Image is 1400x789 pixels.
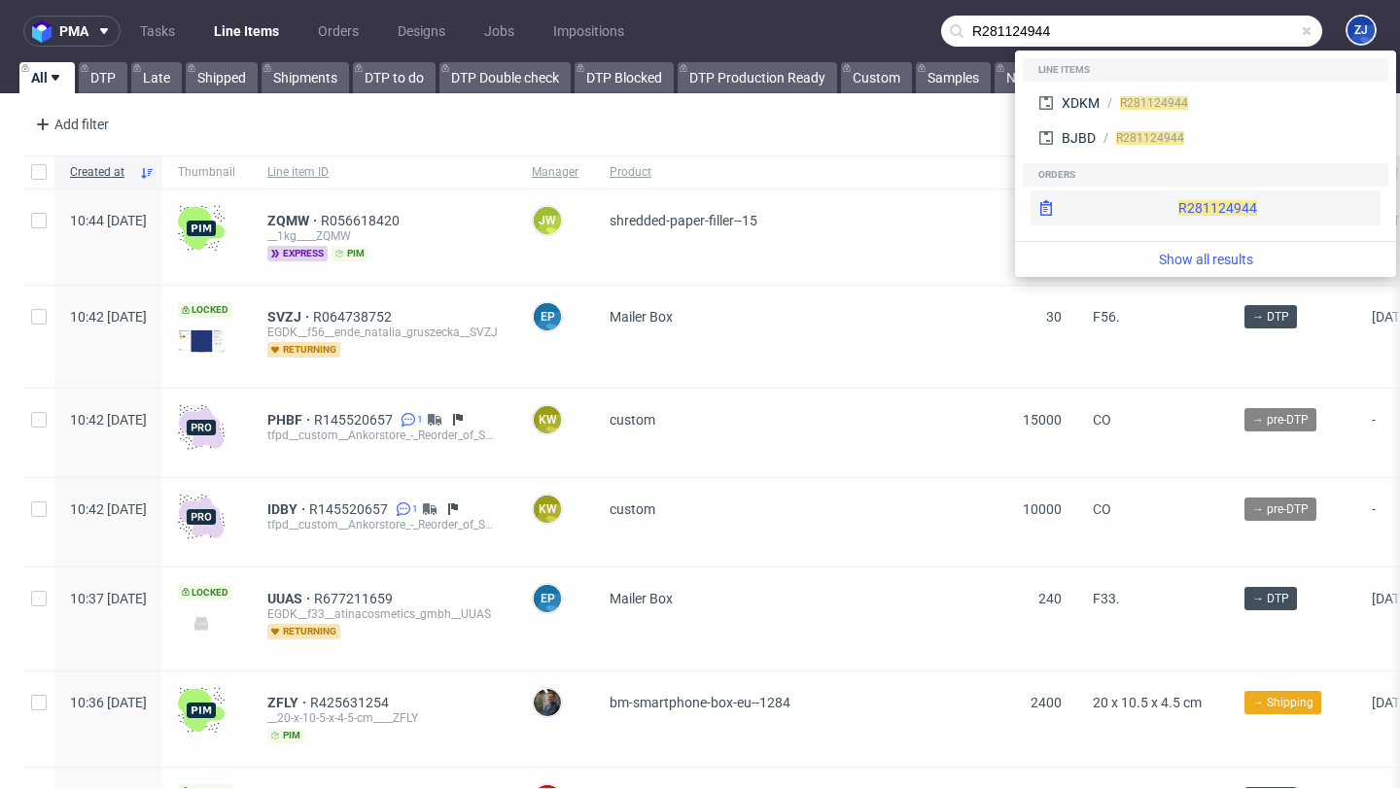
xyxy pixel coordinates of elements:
[267,246,328,261] span: express
[417,412,423,428] span: 1
[1120,96,1188,110] span: R281124944
[70,309,147,325] span: 10:42 [DATE]
[1023,163,1388,187] div: Orders
[178,610,225,636] img: version_two_editor_design
[610,412,655,428] span: custom
[1062,93,1100,113] div: XDKM
[534,303,561,330] figcaption: EP
[267,710,501,726] div: __20-x-10-5-x-4-5-cm____ZFLY
[178,164,236,181] span: Thumbnail
[542,16,636,47] a: Impositions
[32,20,59,43] img: logo
[267,606,501,622] div: EGDK__f33__atinacosmetics_gmbh__UUAS
[310,695,393,710] a: R425631254
[610,591,673,606] span: Mailer Box
[412,501,418,517] span: 1
[610,309,673,325] span: Mailer Box
[1252,500,1309,518] span: → pre-DTP
[19,62,75,93] a: All
[267,428,501,443] div: tfpd__custom__Ankorstore_-_Reorder_of_Small_Bottles_Top_and_Bottom_Inserts__PHBF
[267,624,340,639] span: returning
[314,412,397,428] a: R145520657
[23,16,121,47] button: pma
[1252,411,1309,429] span: → pre-DTP
[916,62,991,93] a: Samples
[610,164,986,181] span: Product
[70,695,147,710] span: 10:36 [DATE]
[1031,695,1062,710] span: 2400
[267,213,321,228] a: ZQMW
[610,213,757,228] span: shredded-paper-filler--15
[267,412,314,428] a: PHBF
[267,309,313,325] a: SVZJ
[267,728,304,743] span: pim
[262,62,349,93] a: Shipments
[314,591,397,606] span: R677211659
[79,62,127,93] a: DTP
[267,501,309,517] span: IDBY
[610,501,655,517] span: custom
[534,496,561,523] figcaption: KW
[1023,250,1388,269] a: Show all results
[353,62,436,93] a: DTP to do
[392,501,418,517] a: 1
[321,213,403,228] a: R056618420
[306,16,370,47] a: Orders
[186,62,258,93] a: Shipped
[178,205,225,252] img: wHgJFi1I6lmhQAAAABJRU5ErkJggg==
[1178,200,1257,216] span: R281124944
[534,406,561,433] figcaption: KW
[70,213,147,228] span: 10:44 [DATE]
[1252,590,1289,607] span: → DTP
[1062,128,1096,148] div: BJBD
[610,695,790,710] span: bm-smartphone-box-eu--1284
[267,164,501,181] span: Line item ID
[1093,591,1120,606] span: F33.
[532,164,578,181] span: Manager
[178,404,225,451] img: pro-icon.017ec5509f39f3e742e3.png
[309,501,392,517] a: R145520657
[534,585,561,612] figcaption: EP
[1093,309,1120,325] span: F56.
[1347,17,1375,44] figcaption: ZJ
[178,329,225,353] img: version_two_editor_design.png
[70,501,147,517] span: 10:42 [DATE]
[1046,309,1062,325] span: 30
[332,246,368,261] span: pim
[1023,58,1388,82] div: Line items
[678,62,837,93] a: DTP Production Ready
[178,494,225,540] img: pro-icon.017ec5509f39f3e742e3.png
[178,302,232,318] span: Locked
[397,412,423,428] a: 1
[70,591,147,606] span: 10:37 [DATE]
[1093,695,1202,710] span: 20 x 10.5 x 4.5 cm
[267,695,310,710] a: ZFLY
[202,16,291,47] a: Line Items
[313,309,396,325] a: R064738752
[27,109,113,140] div: Add filter
[267,342,340,358] span: returning
[439,62,571,93] a: DTP Double check
[131,62,182,93] a: Late
[267,591,314,606] span: UUAS
[1252,694,1313,711] span: → Shipping
[995,62,1067,93] a: No print
[841,62,912,93] a: Custom
[1093,501,1111,517] span: CO
[1023,501,1062,517] span: 10000
[534,207,561,234] figcaption: JW
[1116,131,1184,145] span: R281124944
[267,228,501,244] div: __1kg____ZQMW
[1093,412,1111,428] span: CO
[178,585,232,600] span: Locked
[1252,308,1289,326] span: → DTP
[267,517,501,532] div: tfpd__custom__Ankorstore_-_Reorder_of_Small_Bottles_Top_and_Bottom_Inserts__IDBY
